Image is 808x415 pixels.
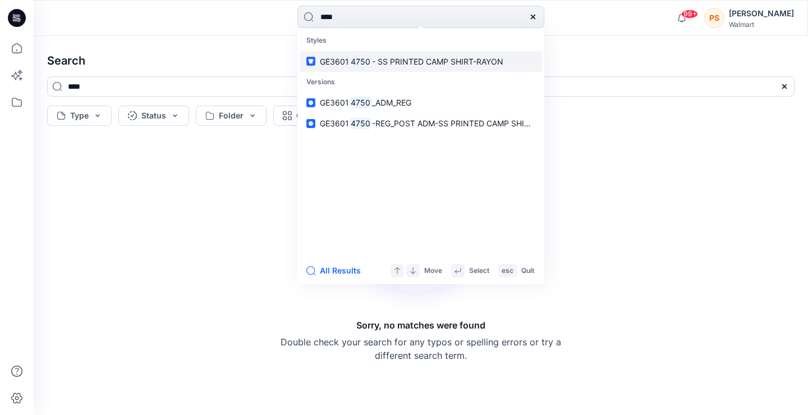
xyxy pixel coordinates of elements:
span: _ADM_REG [372,98,411,107]
button: Folder [196,106,267,126]
mark: 4750 [349,55,372,68]
div: Walmart [729,20,794,29]
span: GE3601 [320,118,349,128]
p: Versions [300,72,542,93]
p: Select [469,265,489,277]
h5: Sorry, no matches were found [356,318,485,332]
span: -REG_POST ADM-SS PRINTED CAMP SHIRT-([DATE]) [372,118,568,128]
span: GE3601 [320,98,349,107]
p: Move [424,265,442,277]
p: Styles [300,30,542,51]
span: 99+ [681,10,698,19]
button: Collection [273,106,359,126]
p: Double check your search for any typos or spelling errors or try a different search term. [281,335,561,362]
a: GE36014750_ADM_REG [300,92,542,113]
a: GE36014750- SS PRINTED CAMP SHIRT-RAYON [300,51,542,72]
button: Type [47,106,112,126]
span: GE3601 [320,57,349,66]
h4: Search [38,45,804,76]
button: Status [118,106,189,126]
div: PS [704,8,724,28]
button: All Results [306,264,368,277]
a: GE36014750-REG_POST ADM-SS PRINTED CAMP SHIRT-([DATE]) [300,113,542,134]
mark: 4750 [349,96,372,109]
mark: 4750 [349,117,372,130]
span: - SS PRINTED CAMP SHIRT-RAYON [372,57,503,66]
div: [PERSON_NAME] [729,7,794,20]
p: Quit [521,265,534,277]
p: esc [502,265,513,277]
